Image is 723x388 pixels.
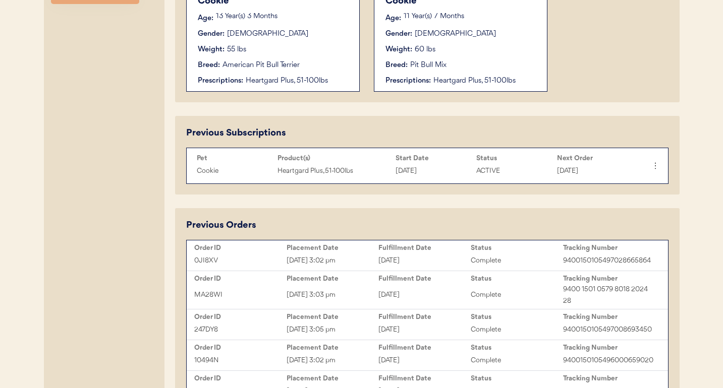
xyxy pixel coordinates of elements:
div: Fulfillment Date [378,344,471,352]
div: Tracking Number [563,275,655,283]
div: Complete [471,289,563,301]
div: Fulfillment Date [378,244,471,252]
div: Tracking Number [563,244,655,252]
div: Weight: [385,44,412,55]
div: Placement Date [287,244,379,252]
div: Order ID [194,344,287,352]
div: 9400150105497028665864 [563,255,655,267]
div: ACTIVE [476,165,552,177]
div: Status [471,313,563,321]
div: [DATE] [378,255,471,267]
div: Heartgard Plus, 51-100lbs [246,76,349,86]
div: 9400150105496000659020 [563,355,655,366]
div: MA28WI [194,289,287,301]
div: Complete [471,324,563,336]
div: Cookie [197,165,272,177]
p: 13 Year(s) 3 Months [216,13,349,20]
div: 9400150105497008693450 [563,324,655,336]
div: American Pit Bull Terrier [223,60,300,71]
div: Complete [471,355,563,366]
div: Next Order [557,154,633,162]
div: Heartgard Plus, 51-100lbs [433,76,537,86]
div: Pet [197,154,272,162]
div: Previous Orders [186,219,256,232]
div: Status [471,244,563,252]
div: Breed: [198,60,220,71]
div: Status [471,374,563,382]
div: [DATE] [378,355,471,366]
div: Weight: [198,44,225,55]
div: Complete [471,255,563,267]
div: [DATE] [378,324,471,336]
div: [DATE] 3:02 pm [287,355,379,366]
div: Fulfillment Date [378,275,471,283]
div: Placement Date [287,374,379,382]
div: Tracking Number [563,344,655,352]
div: [DATE] 3:05 pm [287,324,379,336]
div: Gender: [198,29,225,39]
div: Fulfillment Date [378,374,471,382]
div: 247DY8 [194,324,287,336]
div: Placement Date [287,275,379,283]
div: Age: [385,13,401,24]
div: Placement Date [287,313,379,321]
div: Order ID [194,374,287,382]
div: 60 lbs [415,44,435,55]
div: Fulfillment Date [378,313,471,321]
div: Order ID [194,313,287,321]
p: 11 Year(s) 7 Months [404,13,537,20]
div: Breed: [385,60,408,71]
div: Placement Date [287,344,379,352]
div: Start Date [396,154,471,162]
div: Prescriptions: [385,76,431,86]
div: Previous Subscriptions [186,126,286,140]
div: 9400 1501 0579 8018 2024 28 [563,284,655,307]
div: 0JI8XV [194,255,287,267]
div: [DATE] [396,165,471,177]
div: [DATE] [378,289,471,301]
div: Order ID [194,244,287,252]
div: Gender: [385,29,412,39]
div: Order ID [194,275,287,283]
div: 55 lbs [227,44,246,55]
div: [DATE] 3:03 pm [287,289,379,301]
div: Tracking Number [563,374,655,382]
div: Status [471,344,563,352]
div: Product(s) [277,154,391,162]
div: [DEMOGRAPHIC_DATA] [227,29,308,39]
div: Pit Bull Mix [410,60,447,71]
div: 10494N [194,355,287,366]
div: Status [476,154,552,162]
div: [DATE] [557,165,633,177]
div: Tracking Number [563,313,655,321]
div: Prescriptions: [198,76,243,86]
div: Heartgard Plus, 51-100lbs [277,165,391,177]
div: [DEMOGRAPHIC_DATA] [415,29,496,39]
div: Status [471,275,563,283]
div: [DATE] 3:02 pm [287,255,379,267]
div: Age: [198,13,213,24]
